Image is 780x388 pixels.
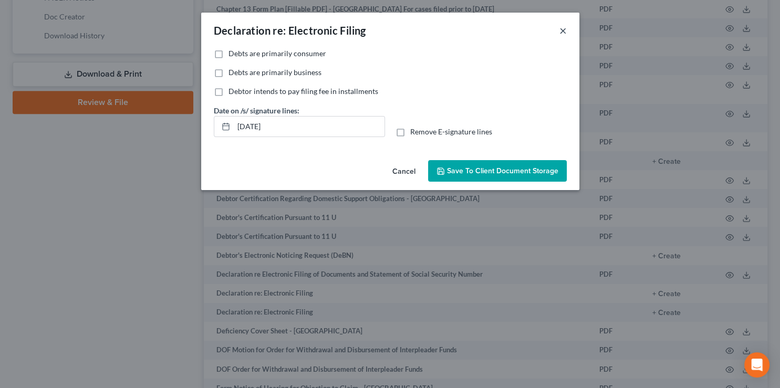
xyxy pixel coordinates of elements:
[384,161,424,182] button: Cancel
[559,24,567,37] button: ×
[447,166,558,175] span: Save to Client Document Storage
[214,105,299,116] label: Date on /s/ signature lines:
[228,68,321,77] span: Debts are primarily business
[228,87,378,96] span: Debtor intends to pay filing fee in installments
[214,23,366,38] div: Declaration re: Electronic Filing
[744,352,769,377] div: Open Intercom Messenger
[410,127,492,136] span: Remove E-signature lines
[428,160,567,182] button: Save to Client Document Storage
[228,49,326,58] span: Debts are primarily consumer
[234,117,384,137] input: MM/DD/YYYY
